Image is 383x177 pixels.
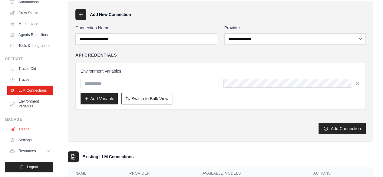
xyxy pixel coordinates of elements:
[224,25,366,31] label: Provider
[7,64,53,74] a: Traces Old
[7,41,53,51] a: Tools & Integrations
[75,52,117,58] h4: API Credentials
[5,57,53,61] div: Operate
[82,154,134,160] h3: Existing LLM Connections
[7,146,53,156] button: Resources
[5,162,53,172] button: Logout
[121,93,172,104] button: Switch to Bulk View
[90,11,131,18] h3: Add New Connection
[7,97,53,111] a: Environment Variables
[131,96,168,102] span: Switch to Bulk View
[7,30,53,40] a: Agents Repository
[81,68,361,74] h3: Environment Variables
[18,149,36,153] span: Resources
[7,135,53,145] a: Settings
[7,8,53,18] a: Crew Studio
[8,124,54,134] a: Usage
[7,19,53,29] a: Marketplace
[81,93,118,104] button: Add Variable
[7,86,53,95] a: LLM Connections
[319,123,366,134] button: Add Connection
[75,25,217,31] label: Connection Name
[7,75,53,84] a: Traces
[5,117,53,122] div: Manage
[27,165,38,169] span: Logout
